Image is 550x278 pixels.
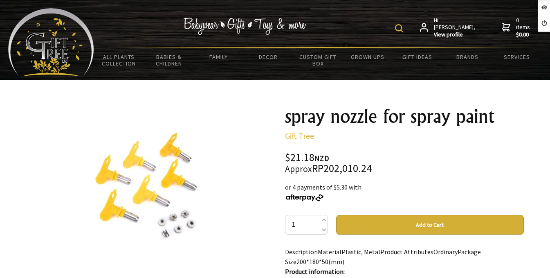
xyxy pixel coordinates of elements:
a: Gift Tree [285,131,314,141]
a: Babies & Children [144,48,194,72]
small: Approx [285,163,312,174]
a: Gift Ideas [393,48,442,66]
a: Brands [442,48,492,66]
span: NZD [314,154,329,163]
a: Family [193,48,243,66]
a: Hi [PERSON_NAME],View profile [420,17,476,38]
a: All Plants Collection [94,48,144,72]
img: Afterpay [285,194,324,201]
strong: View profile [434,31,476,38]
strong: Product information: [285,267,345,276]
strong: $0.00 [516,31,532,38]
div: or 4 payments of $5.30 with [285,182,524,202]
h1: spray nozzle for spray paint [285,106,524,126]
img: product search [395,24,403,32]
a: Grown Ups [343,48,393,66]
button: Add to Cart [336,215,524,235]
img: Babywear - Gifts - Toys & more [183,18,306,35]
a: Decor [243,48,293,66]
img: spray nozzle for spray paint [82,122,210,250]
span: 0 items [516,16,532,38]
img: Babyware - Gifts - Toys and more... [8,8,94,76]
span: Hi [PERSON_NAME], [434,17,476,38]
a: Custom Gift Box [293,48,343,72]
a: Services [492,48,542,66]
a: 0 items$0.00 [502,17,532,38]
div: $21.18 RP202,010.24 [285,152,524,174]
